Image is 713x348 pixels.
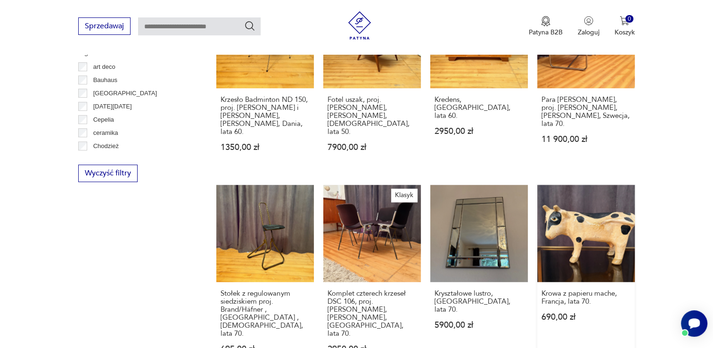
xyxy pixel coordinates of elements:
p: Cepelia [93,115,114,125]
p: 11 900,00 zł [541,135,631,143]
h3: Krowa z papieru mache, Francja, lata 70. [541,290,631,306]
h3: Fotel uszak, proj. [PERSON_NAME], [PERSON_NAME], [DEMOGRAPHIC_DATA], lata 50. [328,96,417,136]
h3: Kredens, [GEOGRAPHIC_DATA], lata 60. [434,96,524,120]
p: Bauhaus [93,75,117,85]
a: Sprzedawaj [78,24,131,30]
div: 0 [625,15,633,23]
p: art deco [93,62,115,72]
iframe: Smartsupp widget button [681,310,707,337]
p: 7900,00 zł [328,143,417,151]
button: Sprzedawaj [78,17,131,35]
p: Zaloguj [578,28,599,37]
p: 1350,00 zł [221,143,310,151]
button: Patyna B2B [529,16,563,37]
img: Ikona medalu [541,16,550,26]
p: Chodzież [93,141,119,151]
p: Patyna B2B [529,28,563,37]
img: Ikonka użytkownika [584,16,593,25]
h3: Kryształowe lustro, [GEOGRAPHIC_DATA], lata 70. [434,290,524,314]
p: [GEOGRAPHIC_DATA] [93,88,157,99]
p: [DATE][DATE] [93,101,132,112]
img: Ikona koszyka [620,16,629,25]
img: Patyna - sklep z meblami i dekoracjami vintage [345,11,374,40]
a: Ikona medaluPatyna B2B [529,16,563,37]
h3: Komplet czterech krzeseł DSC 106, proj. [PERSON_NAME], [PERSON_NAME], [GEOGRAPHIC_DATA], lata 70. [328,290,417,338]
p: 5900,00 zł [434,321,524,329]
button: Szukaj [244,20,255,32]
h3: Stołek z regulowanym siedziskiem proj. Brand/Häfner , [GEOGRAPHIC_DATA] , [DEMOGRAPHIC_DATA], lat... [221,290,310,338]
p: ceramika [93,128,118,138]
button: Zaloguj [578,16,599,37]
p: Ćmielów [93,154,117,165]
p: 2950,00 zł [434,127,524,135]
button: Wyczyść filtry [78,165,138,182]
p: Koszyk [615,28,635,37]
h3: Para [PERSON_NAME], proj. [PERSON_NAME], [PERSON_NAME], Szwecja, lata 70. [541,96,631,128]
h3: Krzesło Badminton ND 150, proj. [PERSON_NAME] i [PERSON_NAME], [PERSON_NAME], Dania, lata 60. [221,96,310,136]
p: 690,00 zł [541,313,631,321]
button: 0Koszyk [615,16,635,37]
